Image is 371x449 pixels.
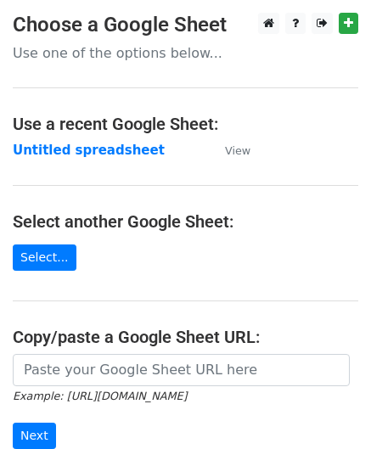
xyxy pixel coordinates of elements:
input: Next [13,423,56,449]
input: Paste your Google Sheet URL here [13,354,350,386]
a: View [208,143,250,158]
h4: Use a recent Google Sheet: [13,114,358,134]
h4: Select another Google Sheet: [13,211,358,232]
a: Untitled spreadsheet [13,143,165,158]
h3: Choose a Google Sheet [13,13,358,37]
small: Example: [URL][DOMAIN_NAME] [13,390,187,402]
a: Select... [13,244,76,271]
p: Use one of the options below... [13,44,358,62]
h4: Copy/paste a Google Sheet URL: [13,327,358,347]
small: View [225,144,250,157]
